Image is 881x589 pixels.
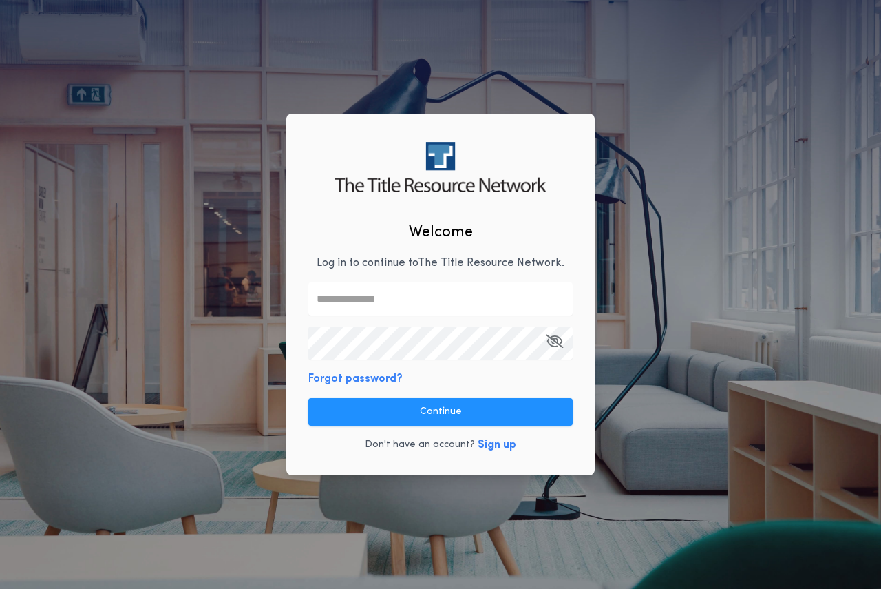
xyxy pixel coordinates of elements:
p: Log in to continue to The Title Resource Network . [317,255,564,271]
button: Sign up [478,437,516,453]
p: Don't have an account? [365,438,475,452]
button: Forgot password? [308,371,403,387]
button: Continue [308,398,573,426]
h2: Welcome [409,221,473,244]
img: logo [335,142,546,192]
